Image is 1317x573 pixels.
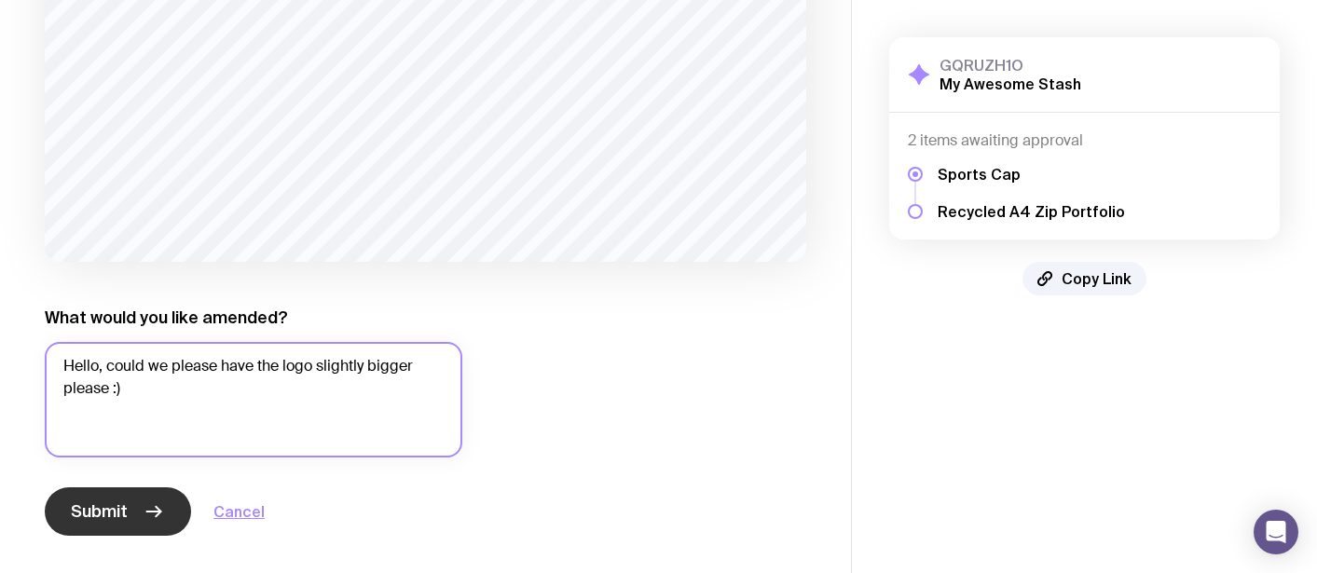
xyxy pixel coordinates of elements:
[908,131,1261,150] h4: 2 items awaiting approval
[938,165,1125,184] h5: Sports Cap
[1254,510,1298,554] div: Open Intercom Messenger
[938,202,1125,221] h5: Recycled A4 Zip Portfolio
[1062,269,1132,288] span: Copy Link
[71,500,128,523] span: Submit
[1022,262,1146,295] button: Copy Link
[45,307,288,329] label: What would you like amended?
[213,500,265,523] button: Cancel
[940,56,1081,75] h3: GQRUZH1O
[45,487,191,536] button: Submit
[940,75,1081,93] h2: My Awesome Stash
